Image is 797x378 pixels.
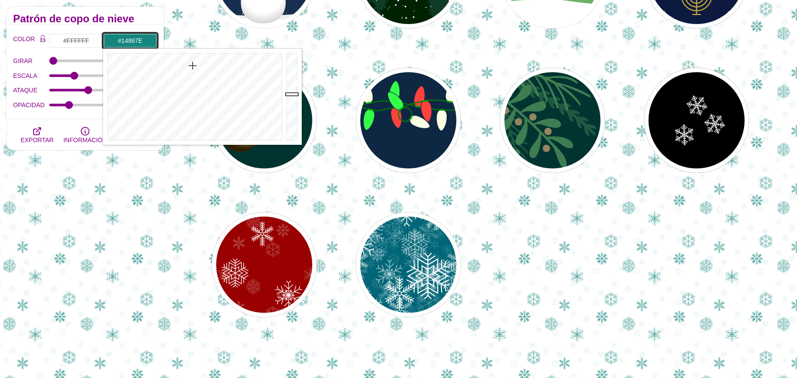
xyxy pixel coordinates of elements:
[13,119,61,150] button: EXPORTAR
[21,136,54,143] font: EXPORTAR
[212,212,317,317] button: copos de nieve en un patrón sobre fondo rojo
[356,212,461,317] button: Una gran cantidad de copos de nieve sobre un fondo azul helado
[356,68,461,173] button: Luces navideñas dibujadas en arte vectorial
[13,35,35,42] font: COLOR
[36,33,49,45] button: Bloqueo de color
[13,13,134,24] font: Patrón de copo de nieve
[13,57,32,64] font: GIRAR
[63,136,107,143] font: INFORMACIÓN
[644,68,749,173] button: copos de nieve blancos sobre fondo negro
[13,101,45,108] font: OPACIDAD
[13,72,37,79] font: ESCALA
[61,119,109,150] button: INFORMACIÓN
[13,87,38,94] font: ATAQUE
[500,68,605,173] button: varias plantas vectoras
